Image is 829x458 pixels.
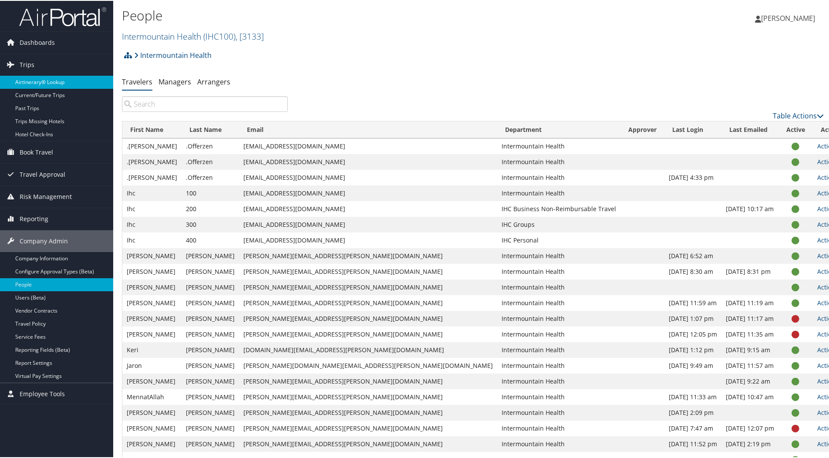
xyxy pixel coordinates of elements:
[182,404,239,420] td: [PERSON_NAME]
[664,420,721,435] td: [DATE] 7:47 am
[664,121,721,138] th: Last Login: activate to sort column ascending
[721,420,778,435] td: [DATE] 12:07 pm
[721,310,778,326] td: [DATE] 11:17 am
[497,216,620,232] td: IHC Groups
[239,263,497,279] td: [PERSON_NAME][EMAIL_ADDRESS][PERSON_NAME][DOMAIN_NAME]
[721,373,778,388] td: [DATE] 9:22 am
[239,404,497,420] td: [PERSON_NAME][EMAIL_ADDRESS][PERSON_NAME][DOMAIN_NAME]
[134,46,212,63] a: Intermountain Health
[122,326,182,341] td: [PERSON_NAME]
[721,357,778,373] td: [DATE] 11:57 am
[721,263,778,279] td: [DATE] 8:31 pm
[122,373,182,388] td: [PERSON_NAME]
[182,121,239,138] th: Last Name: activate to sort column descending
[497,404,620,420] td: Intermountain Health
[755,4,824,30] a: [PERSON_NAME]
[182,247,239,263] td: [PERSON_NAME]
[182,373,239,388] td: [PERSON_NAME]
[197,76,230,86] a: Arrangers
[721,341,778,357] td: [DATE] 9:15 am
[20,207,48,229] span: Reporting
[239,279,497,294] td: [PERSON_NAME][EMAIL_ADDRESS][PERSON_NAME][DOMAIN_NAME]
[182,294,239,310] td: [PERSON_NAME]
[182,435,239,451] td: [PERSON_NAME]
[721,121,778,138] th: Last Emailed: activate to sort column ascending
[20,31,55,53] span: Dashboards
[182,341,239,357] td: [PERSON_NAME]
[182,216,239,232] td: 300
[497,169,620,185] td: Intermountain Health
[122,95,288,111] input: Search
[20,382,65,404] span: Employee Tools
[664,388,721,404] td: [DATE] 11:33 am
[239,232,497,247] td: [EMAIL_ADDRESS][DOMAIN_NAME]
[664,247,721,263] td: [DATE] 6:52 am
[721,294,778,310] td: [DATE] 11:19 am
[239,185,497,200] td: [EMAIL_ADDRESS][DOMAIN_NAME]
[497,326,620,341] td: Intermountain Health
[497,279,620,294] td: Intermountain Health
[497,310,620,326] td: Intermountain Health
[182,153,239,169] td: .Offerzen
[497,185,620,200] td: Intermountain Health
[239,388,497,404] td: [PERSON_NAME][EMAIL_ADDRESS][PERSON_NAME][DOMAIN_NAME]
[239,153,497,169] td: [EMAIL_ADDRESS][DOMAIN_NAME]
[239,121,497,138] th: Email: activate to sort column ascending
[497,200,620,216] td: IHC Business Non-Reimbursable Travel
[664,404,721,420] td: [DATE] 2:09 pm
[497,435,620,451] td: Intermountain Health
[122,153,182,169] td: .[PERSON_NAME]
[239,435,497,451] td: [PERSON_NAME][EMAIL_ADDRESS][PERSON_NAME][DOMAIN_NAME]
[497,373,620,388] td: Intermountain Health
[239,341,497,357] td: [DOMAIN_NAME][EMAIL_ADDRESS][PERSON_NAME][DOMAIN_NAME]
[182,310,239,326] td: [PERSON_NAME]
[721,435,778,451] td: [DATE] 2:19 pm
[122,420,182,435] td: [PERSON_NAME]
[122,435,182,451] td: [PERSON_NAME]
[182,232,239,247] td: 400
[664,326,721,341] td: [DATE] 12:05 pm
[664,357,721,373] td: [DATE] 9:49 am
[497,357,620,373] td: Intermountain Health
[239,138,497,153] td: [EMAIL_ADDRESS][DOMAIN_NAME]
[122,200,182,216] td: Ihc
[122,294,182,310] td: [PERSON_NAME]
[664,263,721,279] td: [DATE] 8:30 am
[182,138,239,153] td: .Offerzen
[236,30,264,41] span: , [ 3133 ]
[497,420,620,435] td: Intermountain Health
[122,310,182,326] td: [PERSON_NAME]
[122,30,264,41] a: Intermountain Health
[497,138,620,153] td: Intermountain Health
[122,138,182,153] td: .[PERSON_NAME]
[158,76,191,86] a: Managers
[239,420,497,435] td: [PERSON_NAME][EMAIL_ADDRESS][PERSON_NAME][DOMAIN_NAME]
[122,404,182,420] td: [PERSON_NAME]
[239,373,497,388] td: [PERSON_NAME][EMAIL_ADDRESS][PERSON_NAME][DOMAIN_NAME]
[239,169,497,185] td: [EMAIL_ADDRESS][DOMAIN_NAME]
[122,185,182,200] td: Ihc
[497,341,620,357] td: Intermountain Health
[122,388,182,404] td: MennatAllah
[620,121,664,138] th: Approver
[664,169,721,185] td: [DATE] 4:33 pm
[20,141,53,162] span: Book Travel
[778,121,813,138] th: Active: activate to sort column ascending
[497,121,620,138] th: Department: activate to sort column ascending
[20,53,34,75] span: Trips
[122,6,590,24] h1: People
[239,200,497,216] td: [EMAIL_ADDRESS][DOMAIN_NAME]
[761,13,815,22] span: [PERSON_NAME]
[182,420,239,435] td: [PERSON_NAME]
[721,388,778,404] td: [DATE] 10:47 am
[122,121,182,138] th: First Name: activate to sort column ascending
[122,341,182,357] td: Keri
[203,30,236,41] span: ( IHC100 )
[122,357,182,373] td: Jaron
[239,247,497,263] td: [PERSON_NAME][EMAIL_ADDRESS][PERSON_NAME][DOMAIN_NAME]
[664,294,721,310] td: [DATE] 11:59 am
[239,294,497,310] td: [PERSON_NAME][EMAIL_ADDRESS][PERSON_NAME][DOMAIN_NAME]
[20,163,65,185] span: Travel Approval
[497,294,620,310] td: Intermountain Health
[239,216,497,232] td: [EMAIL_ADDRESS][DOMAIN_NAME]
